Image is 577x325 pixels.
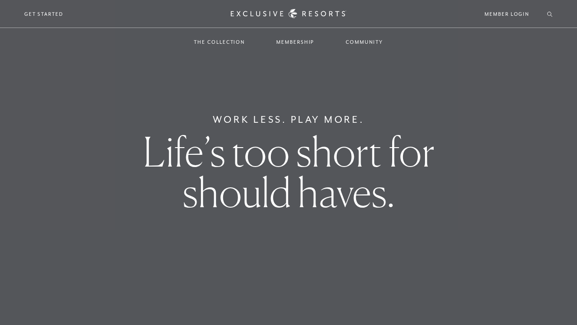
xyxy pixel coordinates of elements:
[337,29,392,55] a: Community
[213,112,365,127] h6: Work Less. Play More.
[267,29,323,55] a: Membership
[185,29,254,55] a: The Collection
[485,10,529,18] a: Member Login
[101,131,476,213] h1: Life’s too short for should haves.
[24,10,64,18] a: Get Started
